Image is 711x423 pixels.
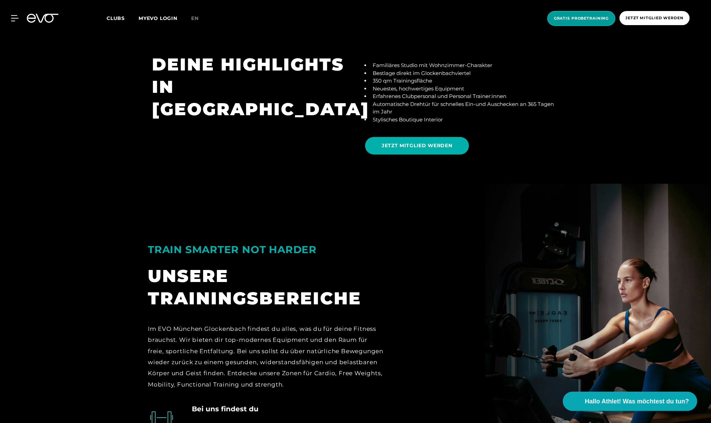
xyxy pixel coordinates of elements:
[370,62,559,69] li: Familiäres Studio mit Wohnzimmer-Charakter
[365,132,472,160] a: JETZT MITGLIED WERDEN
[148,243,317,256] strong: TRAIN SMARTER NOT HARDER
[545,11,617,26] a: Gratis Probetraining
[107,15,139,21] a: Clubs
[191,15,199,21] span: en
[148,323,384,390] div: Im EVO München Glockenbach findest du alles, was du für deine Fitness brauchst. Wir bieten dir to...
[370,69,559,77] li: Bestlage direkt im Glockenbachviertel
[107,15,125,21] span: Clubs
[554,15,609,21] span: Gratis Probetraining
[152,53,346,120] h1: DEINE HIGHLIGHTS IN [GEOGRAPHIC_DATA]
[563,392,697,411] button: Hallo Athlet! Was möchtest du tun?
[382,142,452,149] span: JETZT MITGLIED WERDEN
[370,85,559,93] li: Neuestes, hochwertiges Equipment
[370,77,559,85] li: 350 qm Trainingsfläche
[585,397,689,406] span: Hallo Athlet! Was möchtest du tun?
[617,11,692,26] a: Jetzt Mitglied werden
[370,93,559,100] li: Erfahrenes Clubpersonal und Personal Trainer:innen
[370,100,559,116] li: Automatische Drehtür für schnelles Ein-und Auschecken an 365 Tagen im Jahr
[370,116,559,124] li: Stylisches Boutique Interior
[191,14,207,22] a: en
[139,15,177,21] a: MYEVO LOGIN
[192,404,259,414] h4: Bei uns findest du
[148,265,361,309] strong: UNSERE TRAININGSBEREICHE
[626,15,683,21] span: Jetzt Mitglied werden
